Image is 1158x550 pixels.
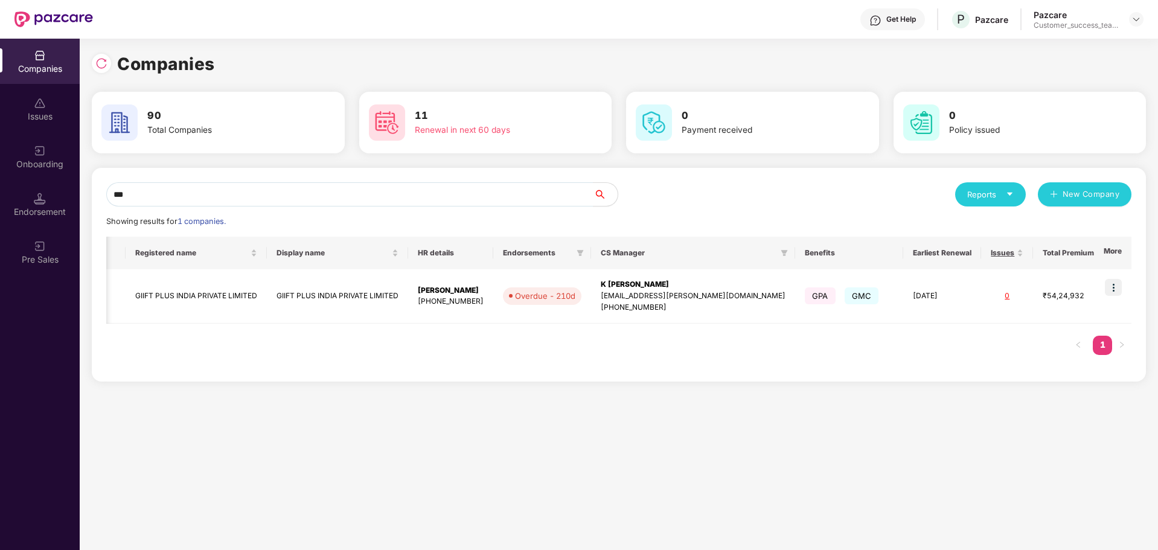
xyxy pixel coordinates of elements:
[1112,336,1131,355] li: Next Page
[415,108,567,124] h3: 11
[1069,336,1088,355] button: left
[1069,336,1088,355] li: Previous Page
[106,217,226,226] span: Showing results for
[991,248,1014,258] span: Issues
[949,124,1101,137] div: Policy issued
[795,237,903,269] th: Benefits
[1034,21,1118,30] div: Customer_success_team_lead
[147,108,299,124] h3: 90
[126,269,267,324] td: GIIFT PLUS INDIA PRIVATE LIMITED
[1063,188,1120,200] span: New Company
[636,104,672,141] img: svg+xml;base64,PHN2ZyB4bWxucz0iaHR0cDovL3d3dy53My5vcmcvMjAwMC9zdmciIHdpZHRoPSI2MCIgaGVpZ2h0PSI2MC...
[415,124,567,137] div: Renewal in next 60 days
[1043,290,1103,302] div: ₹54,24,932
[503,248,572,258] span: Endorsements
[1033,237,1113,269] th: Total Premium
[1038,182,1131,206] button: plusNew Company
[845,287,879,304] span: GMC
[515,290,575,302] div: Overdue - 210d
[126,237,267,269] th: Registered name
[577,249,584,257] span: filter
[805,287,836,304] span: GPA
[869,14,881,27] img: svg+xml;base64,PHN2ZyBpZD0iSGVscC0zMngzMiIgeG1sbnM9Imh0dHA6Ly93d3cudzMub3JnLzIwMDAvc3ZnIiB3aWR0aD...
[991,290,1023,302] div: 0
[117,51,215,77] h1: Companies
[1094,237,1131,269] th: More
[135,248,248,258] span: Registered name
[1131,14,1141,24] img: svg+xml;base64,PHN2ZyBpZD0iRHJvcGRvd24tMzJ4MzIiIHhtbG5zPSJodHRwOi8vd3d3LnczLm9yZy8yMDAwL3N2ZyIgd2...
[95,57,107,69] img: svg+xml;base64,PHN2ZyBpZD0iUmVsb2FkLTMyeDMyIiB4bWxucz0iaHR0cDovL3d3dy53My5vcmcvMjAwMC9zdmciIHdpZH...
[957,12,965,27] span: P
[267,269,408,324] td: GIIFT PLUS INDIA PRIVATE LIMITED
[781,249,788,257] span: filter
[34,193,46,205] img: svg+xml;base64,PHN2ZyB3aWR0aD0iMTQuNSIgaGVpZ2h0PSIxNC41IiB2aWV3Qm94PSIwIDAgMTYgMTYiIGZpbGw9Im5vbm...
[981,237,1033,269] th: Issues
[1043,248,1094,258] span: Total Premium
[1075,341,1082,348] span: left
[1105,279,1122,296] img: icon
[277,248,389,258] span: Display name
[1093,336,1112,354] a: 1
[593,190,618,199] span: search
[408,237,493,269] th: HR details
[601,290,785,302] div: [EMAIL_ADDRESS][PERSON_NAME][DOMAIN_NAME]
[601,248,776,258] span: CS Manager
[886,14,916,24] div: Get Help
[267,237,408,269] th: Display name
[178,217,226,226] span: 1 companies.
[34,145,46,157] img: svg+xml;base64,PHN2ZyB3aWR0aD0iMjAiIGhlaWdodD0iMjAiIHZpZXdCb3g9IjAgMCAyMCAyMCIgZmlsbD0ibm9uZSIgeG...
[975,14,1008,25] div: Pazcare
[903,237,981,269] th: Earliest Renewal
[1006,190,1014,198] span: caret-down
[778,246,790,260] span: filter
[14,11,93,27] img: New Pazcare Logo
[1093,336,1112,355] li: 1
[1034,9,1118,21] div: Pazcare
[574,246,586,260] span: filter
[1112,336,1131,355] button: right
[34,240,46,252] img: svg+xml;base64,PHN2ZyB3aWR0aD0iMjAiIGhlaWdodD0iMjAiIHZpZXdCb3g9IjAgMCAyMCAyMCIgZmlsbD0ibm9uZSIgeG...
[682,124,834,137] div: Payment received
[903,104,939,141] img: svg+xml;base64,PHN2ZyB4bWxucz0iaHR0cDovL3d3dy53My5vcmcvMjAwMC9zdmciIHdpZHRoPSI2MCIgaGVpZ2h0PSI2MC...
[418,285,484,296] div: [PERSON_NAME]
[593,182,618,206] button: search
[682,108,834,124] h3: 0
[903,269,981,324] td: [DATE]
[1050,190,1058,200] span: plus
[34,97,46,109] img: svg+xml;base64,PHN2ZyBpZD0iSXNzdWVzX2Rpc2FibGVkIiB4bWxucz0iaHR0cDovL3d3dy53My5vcmcvMjAwMC9zdmciIH...
[147,124,299,137] div: Total Companies
[369,104,405,141] img: svg+xml;base64,PHN2ZyB4bWxucz0iaHR0cDovL3d3dy53My5vcmcvMjAwMC9zdmciIHdpZHRoPSI2MCIgaGVpZ2h0PSI2MC...
[418,296,484,307] div: [PHONE_NUMBER]
[601,279,785,290] div: K [PERSON_NAME]
[601,302,785,313] div: [PHONE_NUMBER]
[1118,341,1125,348] span: right
[101,104,138,141] img: svg+xml;base64,PHN2ZyB4bWxucz0iaHR0cDovL3d3dy53My5vcmcvMjAwMC9zdmciIHdpZHRoPSI2MCIgaGVpZ2h0PSI2MC...
[34,50,46,62] img: svg+xml;base64,PHN2ZyBpZD0iQ29tcGFuaWVzIiB4bWxucz0iaHR0cDovL3d3dy53My5vcmcvMjAwMC9zdmciIHdpZHRoPS...
[967,188,1014,200] div: Reports
[949,108,1101,124] h3: 0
